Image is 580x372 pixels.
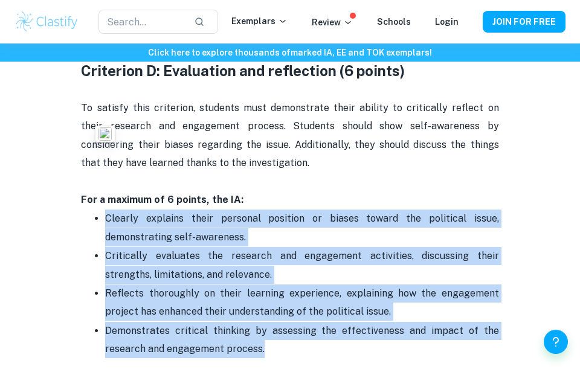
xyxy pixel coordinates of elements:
[14,10,79,34] img: Clastify logo
[544,330,568,354] button: Help and Feedback
[105,284,498,321] p: Reflects thoroughly on their learning experience, explaining how the engagement project has enhan...
[483,11,565,33] button: JOIN FOR FREE
[105,322,498,359] p: Demonstrates critical thinking by assessing the effectiveness and impact of the research and enga...
[312,16,353,29] p: Review
[98,10,184,34] input: Search...
[231,14,288,28] p: Exemplars
[377,17,411,27] a: Schools
[435,17,459,27] a: Login
[105,247,498,284] p: Critically evaluates the research and engagement activities, discussing their strengths, limitati...
[81,194,243,205] strong: For a maximum of 6 points, the IA:
[2,46,578,59] h6: Click here to explore thousands of marked IA, EE and TOK exemplars !
[105,210,498,246] p: Clearly explains their personal position or biases toward the political issue, demonstrating self...
[81,99,498,191] p: To satisfy this criterion, students must demonstrate their ability to critically reflect on their...
[81,62,405,79] strong: Criterion D: Evaluation and reflection (6 points)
